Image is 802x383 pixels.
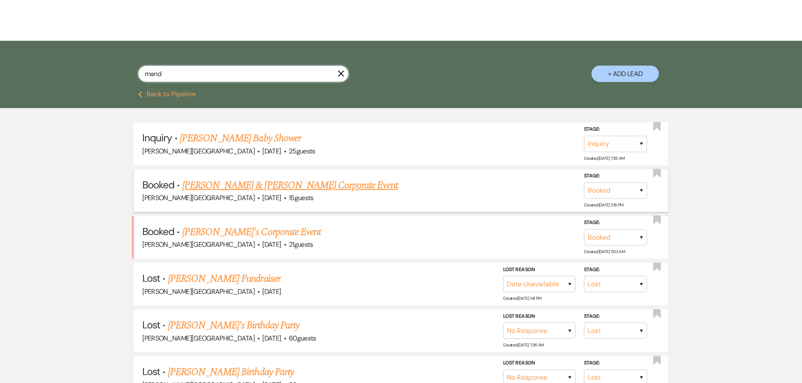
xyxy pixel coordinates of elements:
span: Lost [142,318,160,331]
span: Booked [142,178,174,191]
label: Stage: [584,172,647,181]
span: Created: [DATE] 1:41 PM [503,296,541,301]
a: [PERSON_NAME] & [PERSON_NAME] Corporate Event [182,178,398,193]
span: [PERSON_NAME][GEOGRAPHIC_DATA] [142,240,255,249]
label: Stage: [584,359,647,368]
a: [PERSON_NAME] Baby Shower [180,131,301,146]
span: Created: [DATE] 5:16 PM [584,202,623,208]
span: [PERSON_NAME][GEOGRAPHIC_DATA] [142,193,255,202]
span: Created: [DATE] 7:36 AM [503,342,544,348]
span: Lost [142,272,160,285]
span: [PERSON_NAME][GEOGRAPHIC_DATA] [142,334,255,343]
span: 15 guests [289,193,314,202]
span: [PERSON_NAME][GEOGRAPHIC_DATA] [142,147,255,156]
span: [DATE] [262,334,281,343]
span: Booked [142,225,174,238]
label: Stage: [584,125,647,134]
span: [DATE] [262,287,281,296]
label: Stage: [584,265,647,275]
input: Search by name, event date, email address or phone number [138,66,349,82]
span: [DATE] [262,193,281,202]
label: Stage: [584,218,647,227]
button: + Add Lead [592,66,659,82]
span: [DATE] [262,147,281,156]
a: [PERSON_NAME]'s Corporate Event [182,225,321,240]
span: 25 guests [289,147,315,156]
span: Lost [142,365,160,378]
span: [PERSON_NAME][GEOGRAPHIC_DATA] [142,287,255,296]
span: Inquiry [142,131,172,144]
button: Back to Pipeline [138,91,196,98]
label: Stage: [584,312,647,321]
span: [DATE] [262,240,281,249]
a: [PERSON_NAME] Birthday Party [168,365,294,380]
span: 60 guests [289,334,316,343]
a: [PERSON_NAME]'s Birthday Party [168,318,299,333]
a: [PERSON_NAME] Fundraiser [168,271,280,286]
label: Lost Reason [503,265,576,275]
label: Lost Reason [503,312,576,321]
span: Created: [DATE] 7:55 AM [584,156,625,161]
span: Created: [DATE] 11:33 AM [584,249,625,254]
label: Lost Reason [503,359,576,368]
span: 21 guests [289,240,313,249]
